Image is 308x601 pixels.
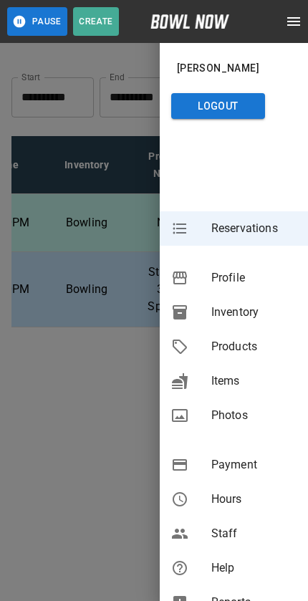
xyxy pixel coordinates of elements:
[171,93,265,120] button: Logout
[160,448,308,482] div: Payment
[160,482,308,516] div: Hours
[211,491,297,508] span: Hours
[160,211,308,246] div: Reservations
[211,525,297,542] span: Staff
[211,559,297,577] span: Help
[211,372,297,390] span: Items
[211,220,297,237] span: Reservations
[171,55,265,82] button: [PERSON_NAME]
[7,7,67,36] button: Pause
[211,304,297,321] span: Inventory
[211,269,297,287] span: Profile
[211,407,297,424] span: Photos
[160,261,308,295] div: Profile
[160,295,308,330] div: Inventory
[73,7,119,36] button: Create
[160,364,308,398] div: Items
[160,551,308,585] div: Help
[279,7,308,36] button: open drawer
[211,338,297,355] span: Products
[211,456,297,473] span: Payment
[160,398,308,433] div: Photos
[160,516,308,551] div: Staff
[150,14,229,29] img: logo
[160,330,308,364] div: Products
